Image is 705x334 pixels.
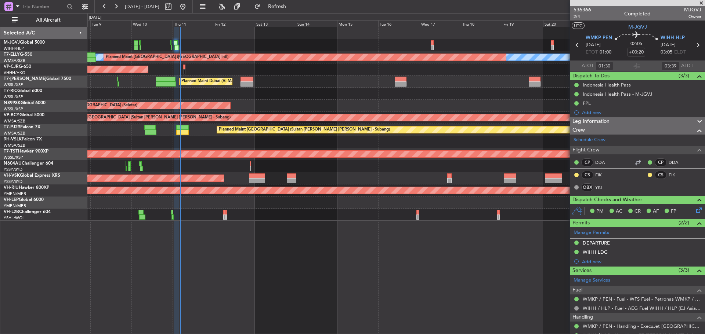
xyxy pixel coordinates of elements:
span: AF [653,208,659,215]
a: WMSA/SZB [4,58,25,63]
div: CS [655,171,667,179]
button: UTC [572,22,585,29]
span: 536366 [574,6,591,14]
span: T7-[PERSON_NAME] [4,77,46,81]
a: VHHH/HKG [4,70,25,76]
span: VH-VSK [4,173,20,178]
a: T7-ELLYG-550 [4,52,32,57]
span: ATOT [582,62,594,70]
span: 01:00 [600,49,611,56]
span: T7-RIC [4,89,17,93]
div: OBX [581,183,593,191]
span: M-JGVJ [628,23,647,31]
div: Add new [582,109,701,115]
div: Mon 15 [337,20,378,27]
div: Tue 16 [378,20,419,27]
a: WSSL/XSP [4,82,23,88]
span: (2/2) [679,219,689,227]
span: (3/3) [679,266,689,274]
a: FIK [595,172,612,178]
div: Wed 17 [420,20,461,27]
a: YSHL/WOL [4,215,25,221]
span: VP-CJR [4,65,19,69]
span: WMKP PEN [586,34,612,42]
span: [DATE] [586,41,601,49]
span: Services [572,267,592,275]
span: (3/3) [679,72,689,80]
span: 2/4 [574,14,591,20]
div: CS [581,171,593,179]
div: Planned Maint [GEOGRAPHIC_DATA] (Seletar) [51,100,137,111]
span: VH-LEP [4,198,19,202]
span: Fuel [572,286,582,294]
div: Add new [582,258,701,265]
a: WSSL/XSP [4,155,23,160]
a: VH-VSKGlobal Express XRS [4,173,60,178]
a: WMKP / PEN - Fuel - WFS Fuel - Petronas WMKP / PEN (EJ Asia Only) [583,296,701,302]
div: Wed 10 [131,20,173,27]
a: N8998KGlobal 6000 [4,101,46,105]
div: Fri 19 [502,20,543,27]
a: YMEN/MEB [4,203,26,209]
span: Permits [572,219,590,227]
div: Planned Maint [GEOGRAPHIC_DATA] (Sultan [PERSON_NAME] [PERSON_NAME] - Subang) [219,124,390,135]
a: T7-TSTHawker 900XP [4,149,48,154]
span: [DATE] - [DATE] [125,3,159,10]
a: WMSA/SZB [4,143,25,148]
div: Sat 20 [543,20,584,27]
span: 03:05 [661,49,672,56]
a: WSSL/XSP [4,94,23,100]
div: Thu 18 [461,20,502,27]
span: Crew [572,126,585,135]
span: T7-PJ29 [4,125,20,129]
span: CR [634,208,641,215]
div: Fri 12 [214,20,255,27]
a: T7-[PERSON_NAME]Global 7500 [4,77,71,81]
a: FIK [669,172,685,178]
span: N8998K [4,101,21,105]
div: Tue 9 [90,20,131,27]
span: T7-TST [4,149,18,154]
a: VH-RIUHawker 800XP [4,186,49,190]
button: All Aircraft [8,14,80,26]
span: Leg Information [572,117,610,126]
span: FP [671,208,676,215]
div: CP [655,158,667,166]
button: Refresh [251,1,295,12]
span: N604AU [4,161,22,166]
a: YSSY/SYD [4,167,22,172]
div: Indonesia Health Pass [583,82,631,88]
span: ALDT [681,62,693,70]
span: M-JGVJ [4,40,20,45]
div: FPL [583,100,591,106]
a: T7-PJ29Falcon 7X [4,125,40,129]
span: ELDT [674,49,686,56]
span: VH-RIU [4,186,19,190]
input: Trip Number [22,1,65,12]
span: VH-L2B [4,210,19,214]
div: Thu 11 [173,20,214,27]
div: Completed [624,10,651,18]
div: Planned Maint [GEOGRAPHIC_DATA] ([GEOGRAPHIC_DATA] Intl) [106,52,228,63]
div: [DATE] [89,15,101,21]
div: Unplanned Maint [GEOGRAPHIC_DATA] (Sultan [PERSON_NAME] [PERSON_NAME] - Subang) [54,112,231,123]
span: Flight Crew [572,146,600,154]
span: VP-BCY [4,113,19,117]
span: Refresh [262,4,293,9]
span: Dispatch Checks and Weather [572,196,642,204]
a: WIHH / HLP - Fuel - AEG Fuel WIHH / HLP (EJ Asia Only) [583,305,701,311]
a: VH-L2BChallenger 604 [4,210,51,214]
a: VP-BCYGlobal 5000 [4,113,44,117]
a: VH-LEPGlobal 6000 [4,198,44,202]
a: 9H-VSLKFalcon 7X [4,137,42,142]
div: Indonesia Health Pass - M-JGVJ [583,91,652,97]
a: WMSA/SZB [4,118,25,124]
span: Owner [684,14,701,20]
div: Planned Maint Dubai (Al Maktoum Intl) [181,76,254,87]
a: N604AUChallenger 604 [4,161,53,166]
a: WMSA/SZB [4,131,25,136]
a: Schedule Crew [574,136,605,144]
span: PM [596,208,604,215]
span: 02:05 [630,40,642,48]
input: --:-- [662,62,679,70]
